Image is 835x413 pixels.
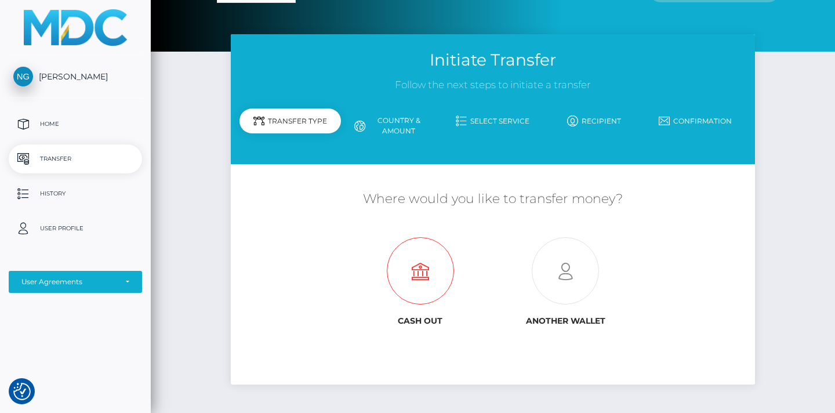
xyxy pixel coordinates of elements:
h5: Where would you like to transfer money? [239,190,746,208]
div: User Agreements [21,277,117,287]
p: Home [13,115,137,133]
img: MassPay [24,9,127,46]
a: Country & Amount [341,111,442,141]
a: Select Service [442,111,544,131]
a: Home [9,110,142,139]
img: Revisit consent button [13,383,31,400]
button: Consent Preferences [13,383,31,400]
p: User Profile [13,220,137,237]
h3: Follow the next steps to initiate a transfer [239,78,746,92]
h3: Initiate Transfer [239,49,746,71]
a: History [9,179,142,208]
p: Transfer [13,150,137,168]
p: History [13,185,137,202]
span: [PERSON_NAME] [9,71,142,82]
div: Transfer Type [239,108,341,133]
a: Transfer [9,144,142,173]
button: User Agreements [9,271,142,293]
h6: Cash out [356,316,484,326]
a: User Profile [9,214,142,243]
h6: Another wallet [502,316,630,326]
a: Recipient [543,111,645,131]
a: Confirmation [645,111,746,131]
